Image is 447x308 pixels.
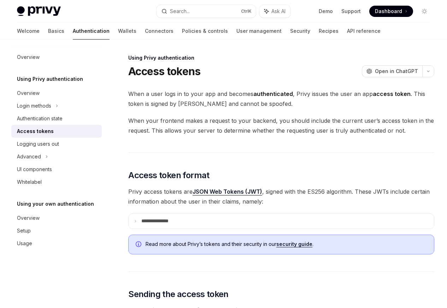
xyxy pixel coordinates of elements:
a: Wallets [118,23,136,40]
a: Demo [319,8,333,15]
span: Dashboard [375,8,402,15]
svg: Info [136,241,143,248]
a: Recipes [319,23,339,40]
div: Advanced [17,152,41,161]
a: Overview [11,51,102,64]
div: Logging users out [17,140,59,148]
span: Read more about Privy’s tokens and their security in our . [146,241,427,248]
span: Access token format [128,170,210,181]
a: security guide [276,241,312,247]
img: light logo [17,6,61,16]
h5: Using Privy authentication [17,75,83,83]
a: Overview [11,212,102,224]
button: Open in ChatGPT [362,65,422,77]
span: Privy access tokens are , signed with the ES256 algorithm. These JWTs include certain information... [128,187,434,206]
div: Login methods [17,102,51,110]
a: Access tokens [11,125,102,138]
button: Search...CtrlK [157,5,256,18]
h1: Access tokens [128,65,200,78]
a: Dashboard [369,6,413,17]
a: API reference [347,23,381,40]
button: Ask AI [259,5,290,18]
a: UI components [11,163,102,176]
a: Overview [11,87,102,99]
a: JSON Web Tokens (JWT) [193,188,262,195]
div: Overview [17,53,40,61]
h5: Using your own authentication [17,200,94,208]
a: Usage [11,237,102,250]
a: Setup [11,224,102,237]
a: Logging users out [11,138,102,150]
span: Ask AI [271,8,286,15]
a: Policies & controls [182,23,228,40]
strong: authenticated [253,90,293,97]
span: Ctrl K [241,8,252,14]
a: User management [236,23,282,40]
button: Toggle dark mode [419,6,430,17]
div: UI components [17,165,52,174]
div: Overview [17,214,40,222]
div: Whitelabel [17,178,42,186]
span: When a user logs in to your app and becomes , Privy issues the user an app . This token is signed... [128,89,434,109]
div: Access tokens [17,127,54,135]
div: Search... [170,7,190,16]
span: Sending the access token [128,289,229,300]
a: Authentication state [11,112,102,125]
a: Security [290,23,310,40]
div: Authentication state [17,114,63,123]
a: Authentication [73,23,110,40]
a: Connectors [145,23,173,40]
strong: access token [373,90,411,97]
div: Setup [17,227,31,235]
div: Overview [17,89,40,97]
a: Support [341,8,361,15]
div: Using Privy authentication [128,54,434,61]
a: Welcome [17,23,40,40]
span: When your frontend makes a request to your backend, you should include the current user’s access ... [128,116,434,135]
span: Open in ChatGPT [375,68,418,75]
a: Whitelabel [11,176,102,188]
a: Basics [48,23,64,40]
div: Usage [17,239,32,248]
